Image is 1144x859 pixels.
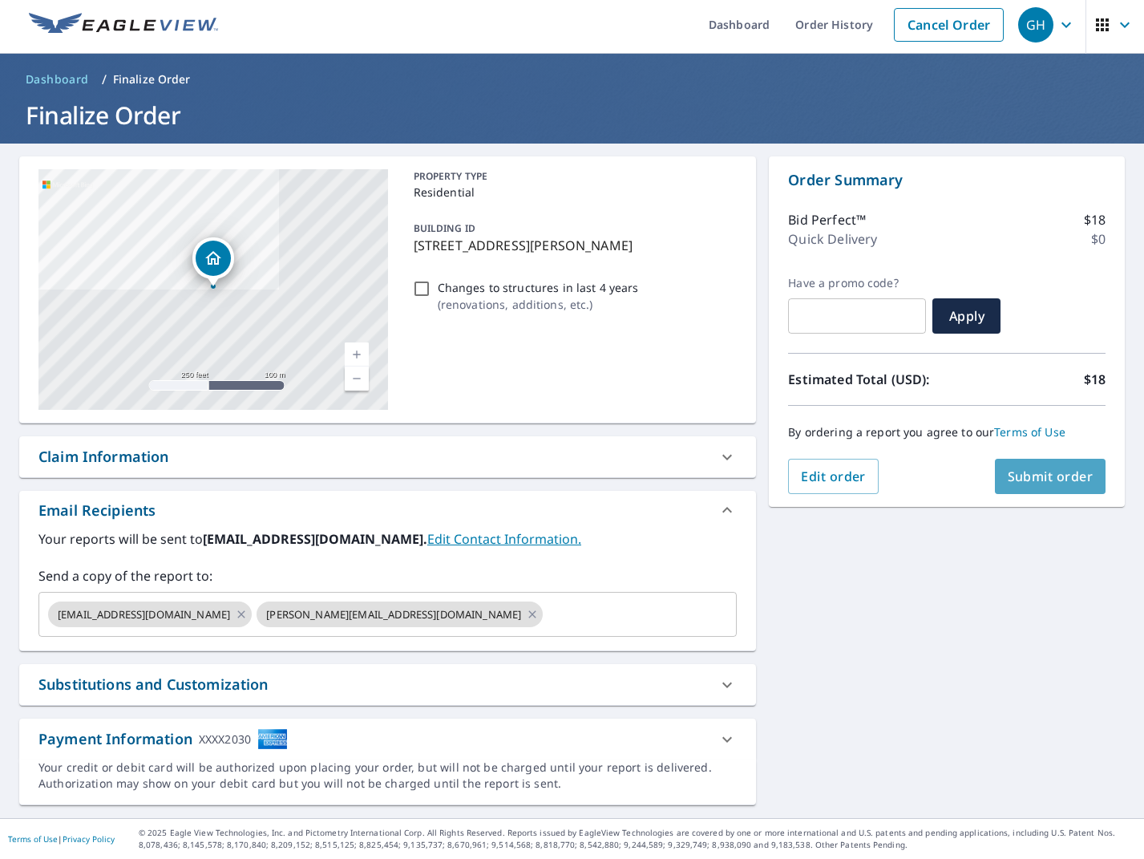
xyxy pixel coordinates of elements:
[788,459,879,494] button: Edit order
[1008,468,1093,485] span: Submit order
[1084,210,1106,229] p: $18
[801,468,866,485] span: Edit order
[788,229,877,249] p: Quick Delivery
[38,500,156,521] div: Email Recipients
[345,367,369,391] a: Current Level 17, Zoom Out
[26,71,89,87] span: Dashboard
[1084,370,1106,389] p: $18
[788,276,926,290] label: Have a promo code?
[1018,7,1053,43] div: GH
[1091,229,1106,249] p: $0
[932,298,1000,334] button: Apply
[414,221,475,235] p: BUILDING ID
[38,529,737,549] label: Your reports will be sent to
[438,296,639,313] p: ( renovations, additions, etc. )
[427,530,581,548] a: EditContactInfo
[48,602,252,627] div: [EMAIL_ADDRESS][DOMAIN_NAME]
[38,728,288,750] div: Payment Information
[19,719,756,760] div: Payment InformationXXXX2030cardImage
[19,664,756,705] div: Substitutions and Customization
[788,169,1106,191] p: Order Summary
[414,169,731,184] p: PROPERTY TYPE
[19,99,1125,132] h1: Finalize Order
[48,607,240,622] span: [EMAIL_ADDRESS][DOMAIN_NAME]
[894,8,1004,42] a: Cancel Order
[29,13,218,37] img: EV Logo
[102,70,107,89] li: /
[113,71,191,87] p: Finalize Order
[139,827,1136,851] p: © 2025 Eagle View Technologies, Inc. and Pictometry International Corp. All Rights Reserved. Repo...
[19,67,95,92] a: Dashboard
[788,370,947,389] p: Estimated Total (USD):
[257,728,288,750] img: cardImage
[199,728,251,750] div: XXXX2030
[8,833,58,845] a: Terms of Use
[945,307,988,325] span: Apply
[994,424,1065,440] a: Terms of Use
[38,446,169,468] div: Claim Information
[345,342,369,367] a: Current Level 17, Zoom In
[203,530,427,548] b: [EMAIL_ADDRESS][DOMAIN_NAME].
[192,237,234,287] div: Dropped pin, building 1, Residential property, 6016 Lakeside Dr Lutz, FL 33558
[19,67,1125,92] nav: breadcrumb
[38,566,737,585] label: Send a copy of the report to:
[38,760,737,792] div: Your credit or debit card will be authorized upon placing your order, but will not be charged unt...
[257,607,531,622] span: [PERSON_NAME][EMAIL_ADDRESS][DOMAIN_NAME]
[19,491,756,529] div: Email Recipients
[438,279,639,296] p: Changes to structures in last 4 years
[414,236,731,255] p: [STREET_ADDRESS][PERSON_NAME]
[38,674,269,695] div: Substitutions and Customization
[8,834,115,844] p: |
[19,436,756,477] div: Claim Information
[788,425,1106,440] p: By ordering a report you agree to our
[788,210,866,229] p: Bid Perfect™
[257,602,543,627] div: [PERSON_NAME][EMAIL_ADDRESS][DOMAIN_NAME]
[995,459,1106,494] button: Submit order
[414,184,731,201] p: Residential
[63,833,115,845] a: Privacy Policy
